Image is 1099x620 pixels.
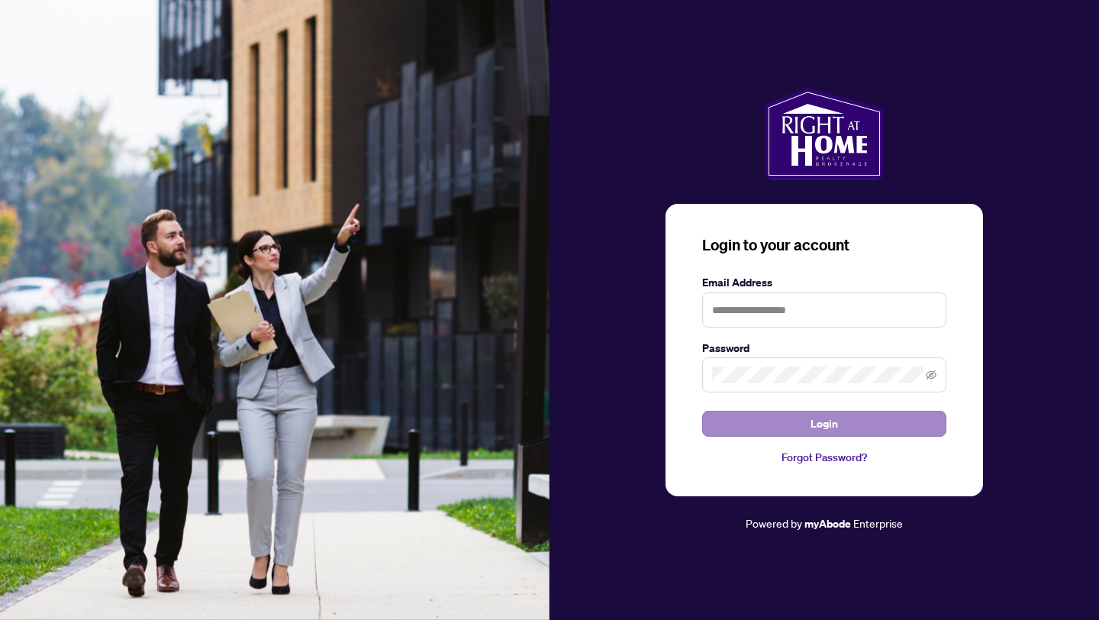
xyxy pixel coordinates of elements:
h3: Login to your account [702,234,946,256]
label: Password [702,340,946,357]
img: ma-logo [765,88,883,179]
a: myAbode [804,515,851,532]
span: Powered by [746,516,802,530]
label: Email Address [702,274,946,291]
span: Login [811,412,838,436]
button: Login [702,411,946,437]
a: Forgot Password? [702,449,946,466]
span: eye-invisible [926,370,936,380]
span: Enterprise [853,516,903,530]
keeper-lock: Open Keeper Popup [919,301,937,319]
